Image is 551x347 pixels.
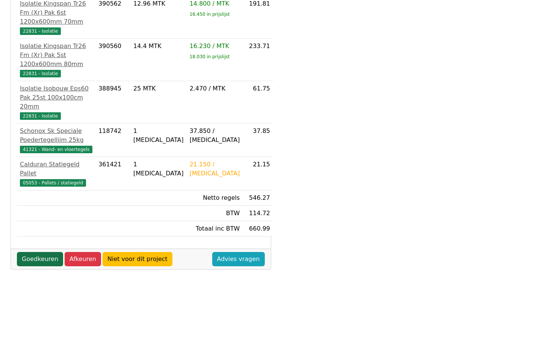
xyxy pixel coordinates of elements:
[190,127,240,145] div: 37.850 / [MEDICAL_DATA]
[17,252,63,266] a: Goedkeuren
[20,146,92,153] span: 41321 - Wand- en vloertegels
[187,221,243,237] td: Totaal inc BTW
[190,160,240,178] div: 21.150 / [MEDICAL_DATA]
[190,42,240,51] div: 16.230 / MTK
[133,42,184,51] div: 14.4 MTK
[243,81,273,124] td: 61.75
[243,39,273,81] td: 233.71
[20,127,92,145] div: Schonox Sk Speciale Poedertegellijm 25kg
[95,81,130,124] td: 388945
[65,252,101,266] a: Afkeuren
[20,27,61,35] span: 22831 - Isolatie
[190,12,230,17] sub: 16.450 in prijslijst
[190,84,240,93] div: 2.470 / MTK
[243,221,273,237] td: 660.99
[95,39,130,81] td: 390560
[243,206,273,221] td: 114.72
[20,70,61,77] span: 22831 - Isolatie
[243,190,273,206] td: 546.27
[20,42,92,78] a: Isolatie Kingspan Tr26 Fm (Xr) Pak 5st 1200x600mm 80mm22831 - Isolatie
[103,252,172,266] a: Niet voor dit project
[20,84,92,120] a: Isolatie Isobouw Eps60 Pak 25st 100x100cm 20mm22831 - Isolatie
[20,112,61,120] span: 22831 - Isolatie
[20,160,92,187] a: Calduran Statiegeld Pallet05053 - Pallets / statiegeld
[187,190,243,206] td: Netto regels
[133,160,184,178] div: 1 [MEDICAL_DATA]
[212,252,265,266] a: Advies vragen
[243,157,273,190] td: 21.15
[20,127,92,154] a: Schonox Sk Speciale Poedertegellijm 25kg41321 - Wand- en vloertegels
[133,127,184,145] div: 1 [MEDICAL_DATA]
[133,84,184,93] div: 25 MTK
[243,124,273,157] td: 37.85
[20,179,86,187] span: 05053 - Pallets / statiegeld
[190,54,230,59] sub: 18.030 in prijslijst
[187,206,243,221] td: BTW
[95,157,130,190] td: 361421
[20,160,92,178] div: Calduran Statiegeld Pallet
[20,42,92,69] div: Isolatie Kingspan Tr26 Fm (Xr) Pak 5st 1200x600mm 80mm
[20,84,92,111] div: Isolatie Isobouw Eps60 Pak 25st 100x100cm 20mm
[95,124,130,157] td: 118742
